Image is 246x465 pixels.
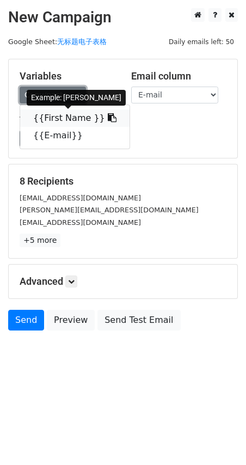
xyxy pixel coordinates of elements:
[97,310,180,331] a: Send Test Email
[192,413,246,465] div: 聊天小组件
[20,70,115,82] h5: Variables
[8,8,238,27] h2: New Campaign
[8,310,44,331] a: Send
[8,38,107,46] small: Google Sheet:
[20,127,130,144] a: {{E-mail}}
[165,36,238,48] span: Daily emails left: 50
[20,218,141,227] small: [EMAIL_ADDRESS][DOMAIN_NAME]
[27,90,126,106] div: Example: [PERSON_NAME]
[20,206,199,214] small: [PERSON_NAME][EMAIL_ADDRESS][DOMAIN_NAME]
[192,413,246,465] iframe: Chat Widget
[20,109,130,127] a: {{First Name }}
[20,234,60,247] a: +5 more
[20,194,141,202] small: [EMAIL_ADDRESS][DOMAIN_NAME]
[20,276,226,287] h5: Advanced
[57,38,107,46] a: 无标题电子表格
[20,175,226,187] h5: 8 Recipients
[165,38,238,46] a: Daily emails left: 50
[20,87,86,103] a: Copy/paste...
[131,70,226,82] h5: Email column
[47,310,95,331] a: Preview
